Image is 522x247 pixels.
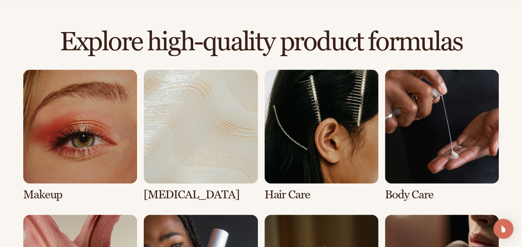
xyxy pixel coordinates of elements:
h3: Hair Care [265,188,378,201]
div: 3 / 8 [265,69,378,201]
div: 4 / 8 [385,69,499,201]
h3: Body Care [385,188,499,201]
div: Open Intercom Messenger [493,219,513,239]
h3: Makeup [23,188,137,201]
h2: Explore high-quality product formulas [23,28,499,56]
div: 1 / 8 [23,69,137,201]
div: 2 / 8 [144,69,257,201]
h3: [MEDICAL_DATA] [144,188,257,201]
